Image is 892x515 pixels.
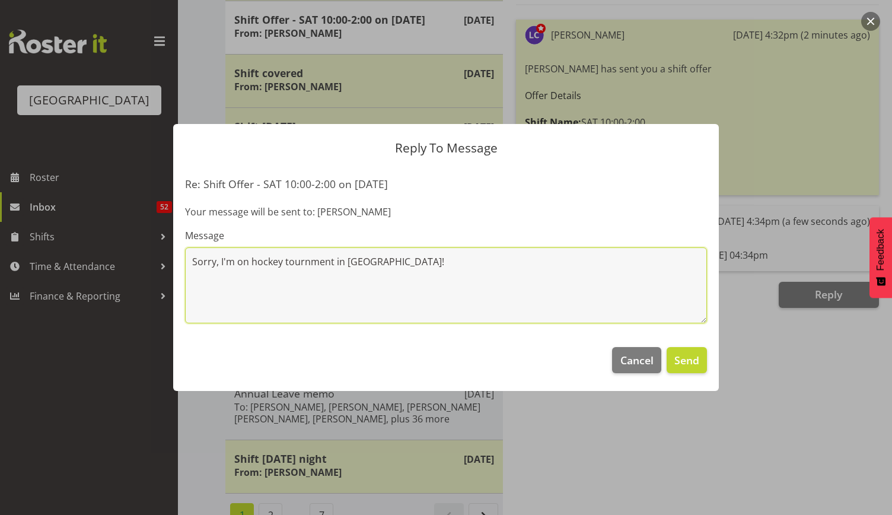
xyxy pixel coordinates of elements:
p: Your message will be sent to: [PERSON_NAME] [185,205,707,219]
button: Feedback - Show survey [869,217,892,298]
label: Message [185,228,707,243]
h5: Re: Shift Offer - SAT 10:00-2:00 on [DATE] [185,177,707,190]
span: Feedback [875,229,886,271]
button: Send [667,347,707,373]
span: Send [674,352,699,368]
span: Cancel [620,352,654,368]
button: Cancel [612,347,661,373]
p: Reply To Message [185,142,707,154]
